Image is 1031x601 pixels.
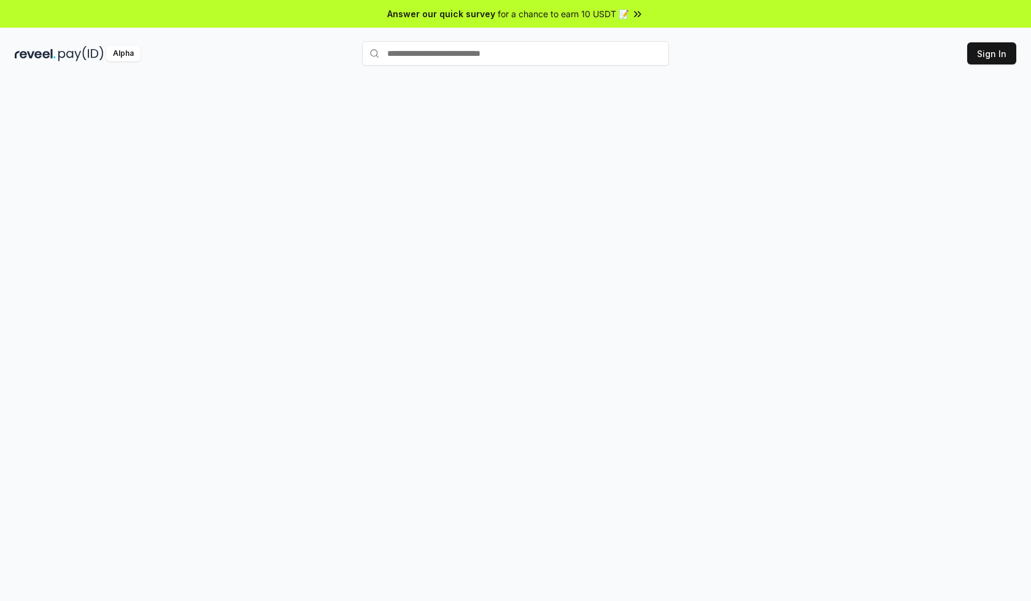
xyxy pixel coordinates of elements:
[106,46,141,61] div: Alpha
[58,46,104,61] img: pay_id
[967,42,1016,64] button: Sign In
[387,7,495,20] span: Answer our quick survey
[15,46,56,61] img: reveel_dark
[498,7,629,20] span: for a chance to earn 10 USDT 📝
